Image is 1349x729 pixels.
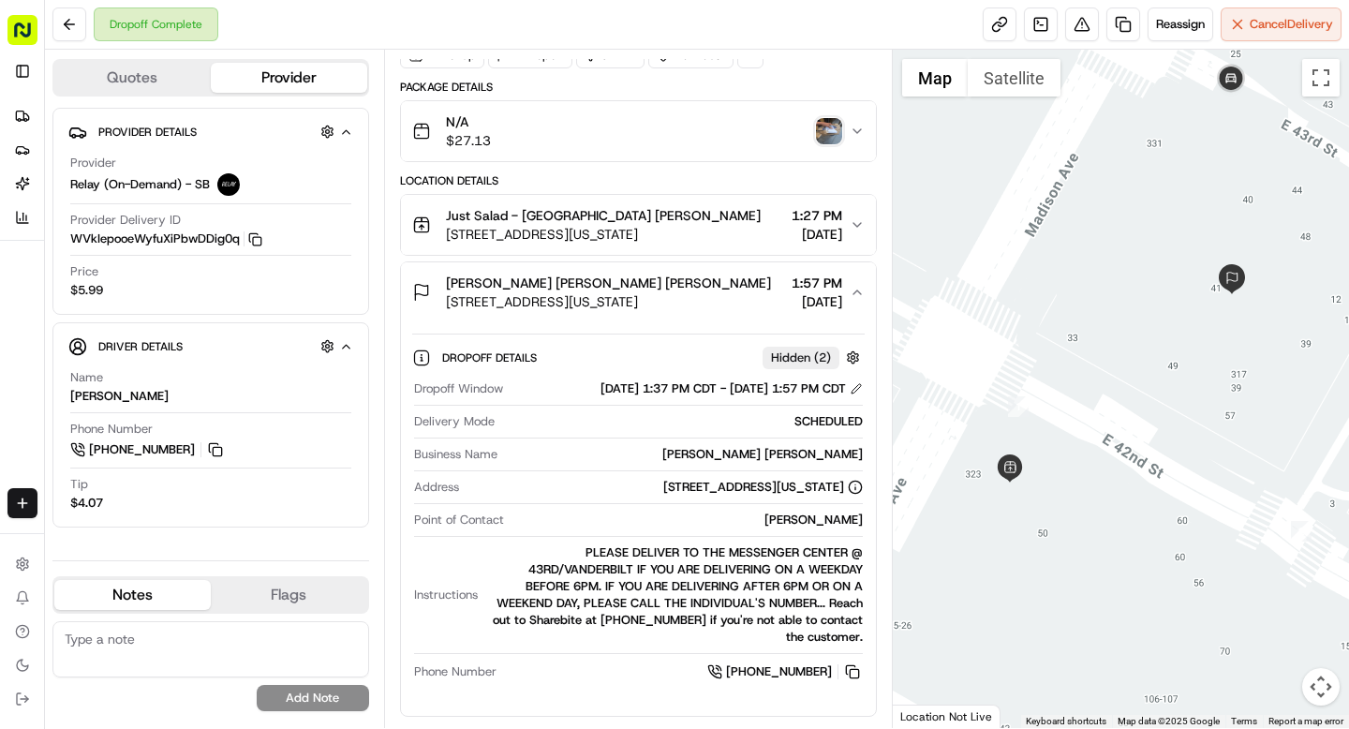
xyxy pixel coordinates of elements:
[1302,59,1340,97] button: Toggle fullscreen view
[897,704,959,728] a: Open this area in Google Maps (opens a new window)
[64,198,237,213] div: We're available if you need us!
[269,290,307,305] span: [DATE]
[442,350,541,365] span: Dropoff Details
[70,495,103,512] div: $4.07
[58,290,255,305] span: [PERSON_NAME] de [PERSON_NAME] (they/them)
[19,19,56,56] img: Nash
[816,118,842,144] img: photo_proof_of_delivery image
[902,59,968,97] button: Show street map
[132,413,227,428] a: Powered byPylon
[1302,668,1340,706] button: Map camera controls
[259,290,265,305] span: •
[211,580,367,610] button: Flags
[19,75,341,105] p: Welcome 👋
[707,662,863,682] a: [PHONE_NUMBER]
[446,112,491,131] span: N/A
[446,274,771,292] span: [PERSON_NAME] [PERSON_NAME] [PERSON_NAME]
[70,369,103,386] span: Name
[446,225,761,244] span: [STREET_ADDRESS][US_STATE]
[1008,396,1029,417] div: 1
[1221,7,1342,41] button: CancelDelivery
[893,705,1001,728] div: Location Not Live
[19,273,49,303] img: Mat Toderenczuk de la Barba (they/them)
[1156,16,1205,33] span: Reassign
[54,63,211,93] button: Quotes
[319,185,341,207] button: Start new chat
[400,173,877,188] div: Location Details
[897,704,959,728] img: Google
[70,421,153,438] span: Phone Number
[151,361,308,394] a: 💻API Documentation
[401,101,876,161] button: N/A$27.13photo_proof_of_delivery image
[792,225,842,244] span: [DATE]
[186,414,227,428] span: Pylon
[70,439,226,460] a: [PHONE_NUMBER]
[401,195,876,255] button: Just Salad - [GEOGRAPHIC_DATA] [PERSON_NAME][STREET_ADDRESS][US_STATE]1:27 PM[DATE]
[763,346,865,369] button: Hidden (2)
[64,179,307,198] div: Start new chat
[290,240,341,262] button: See all
[98,125,197,140] span: Provider Details
[68,116,353,147] button: Provider Details
[414,380,503,397] span: Dropoff Window
[217,173,240,196] img: relay_logo_black.png
[70,212,181,229] span: Provider Delivery ID
[70,282,103,299] span: $5.99
[70,263,98,280] span: Price
[70,176,210,193] span: Relay (On-Demand) - SB
[401,322,876,716] div: [PERSON_NAME] [PERSON_NAME] [PERSON_NAME][STREET_ADDRESS][US_STATE]1:57 PM[DATE]
[49,121,309,141] input: Clear
[505,446,863,463] div: [PERSON_NAME] [PERSON_NAME]
[158,370,173,385] div: 💻
[511,512,863,528] div: [PERSON_NAME]
[414,446,497,463] span: Business Name
[446,131,491,150] span: $27.13
[792,292,842,311] span: [DATE]
[98,339,183,354] span: Driver Details
[401,262,876,322] button: [PERSON_NAME] [PERSON_NAME] [PERSON_NAME][STREET_ADDRESS][US_STATE]1:57 PM[DATE]
[1118,716,1220,726] span: Map data ©2025 Google
[414,663,497,680] span: Phone Number
[968,59,1060,97] button: Show satellite imagery
[414,512,504,528] span: Point of Contact
[177,368,301,387] span: API Documentation
[600,380,863,397] div: [DATE] 1:37 PM CDT - [DATE] 1:57 PM CDT
[70,388,169,405] div: [PERSON_NAME]
[400,80,877,95] div: Package Details
[414,587,478,603] span: Instructions
[37,368,143,387] span: Knowledge Base
[663,479,863,496] div: [STREET_ADDRESS][US_STATE]
[70,476,88,493] span: Tip
[1250,16,1333,33] span: Cancel Delivery
[726,663,832,680] span: [PHONE_NUMBER]
[19,370,34,385] div: 📗
[414,479,459,496] span: Address
[211,63,367,93] button: Provider
[89,441,195,458] span: [PHONE_NUMBER]
[1148,7,1213,41] button: Reassign
[502,413,863,430] div: SCHEDULED
[1026,715,1106,728] button: Keyboard shortcuts
[11,361,151,394] a: 📗Knowledge Base
[1268,716,1343,726] a: Report a map error
[792,206,842,225] span: 1:27 PM
[54,580,211,610] button: Notes
[771,350,831,366] span: Hidden ( 2 )
[70,155,116,171] span: Provider
[792,274,842,292] span: 1:57 PM
[1231,716,1257,726] a: Terms (opens in new tab)
[485,544,863,646] div: PLEASE DELIVER TO THE MESSENGER CENTER @ 43RD/VANDERBILT IF YOU ARE DELIVERING ON A WEEKDAY BEFOR...
[1291,521,1312,542] div: 2
[19,244,126,259] div: Past conversations
[414,413,495,430] span: Delivery Mode
[446,206,761,225] span: Just Salad - [GEOGRAPHIC_DATA] [PERSON_NAME]
[19,179,52,213] img: 1736555255976-a54dd68f-1ca7-489b-9aae-adbdc363a1c4
[446,292,771,311] span: [STREET_ADDRESS][US_STATE]
[68,331,353,362] button: Driver Details
[70,231,262,247] button: WVkIepooeWyfuXiPbwDDig0q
